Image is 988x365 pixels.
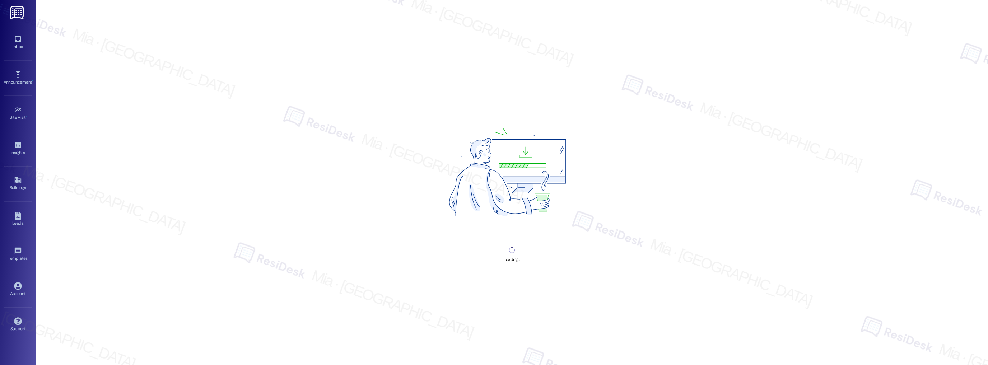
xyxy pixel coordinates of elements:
a: Site Visit • [4,104,32,123]
span: • [28,255,29,260]
a: Insights • [4,139,32,158]
a: Templates • [4,245,32,264]
a: Leads [4,210,32,229]
span: • [32,79,33,84]
a: Buildings [4,174,32,193]
a: Inbox [4,33,32,52]
a: Support [4,315,32,334]
span: • [25,149,26,154]
img: ResiDesk Logo [10,6,25,19]
a: Account [4,280,32,299]
div: Loading... [504,256,520,263]
span: • [26,114,27,119]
